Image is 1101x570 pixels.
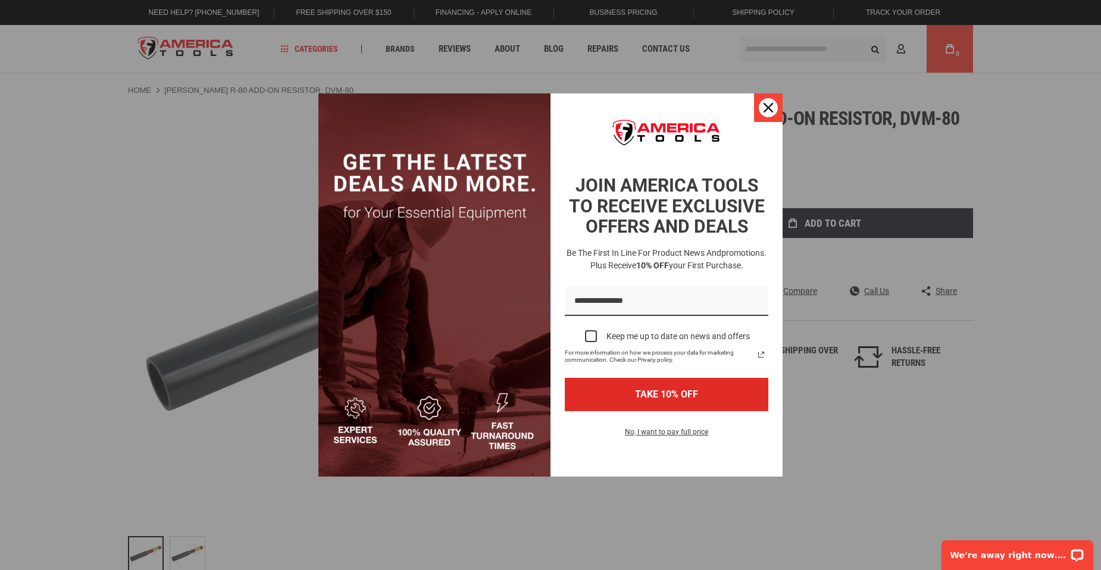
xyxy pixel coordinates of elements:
span: For more information on how we process your data for marketing communication. Check our Privacy p... [565,349,754,364]
span: promotions. Plus receive your first purchase. [590,248,767,270]
strong: 10% OFF [636,261,669,270]
button: Close [754,93,783,122]
input: Email field [565,286,768,317]
h3: Be the first in line for product news and [562,247,771,272]
iframe: LiveChat chat widget [934,533,1101,570]
button: No, I want to pay full price [615,425,718,446]
a: Read our Privacy Policy [754,347,768,362]
svg: link icon [754,347,768,362]
div: Keep me up to date on news and offers [606,331,750,342]
button: TAKE 10% OFF [565,378,768,411]
svg: close icon [764,103,773,112]
strong: JOIN AMERICA TOOLS TO RECEIVE EXCLUSIVE OFFERS AND DEALS [569,175,765,237]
